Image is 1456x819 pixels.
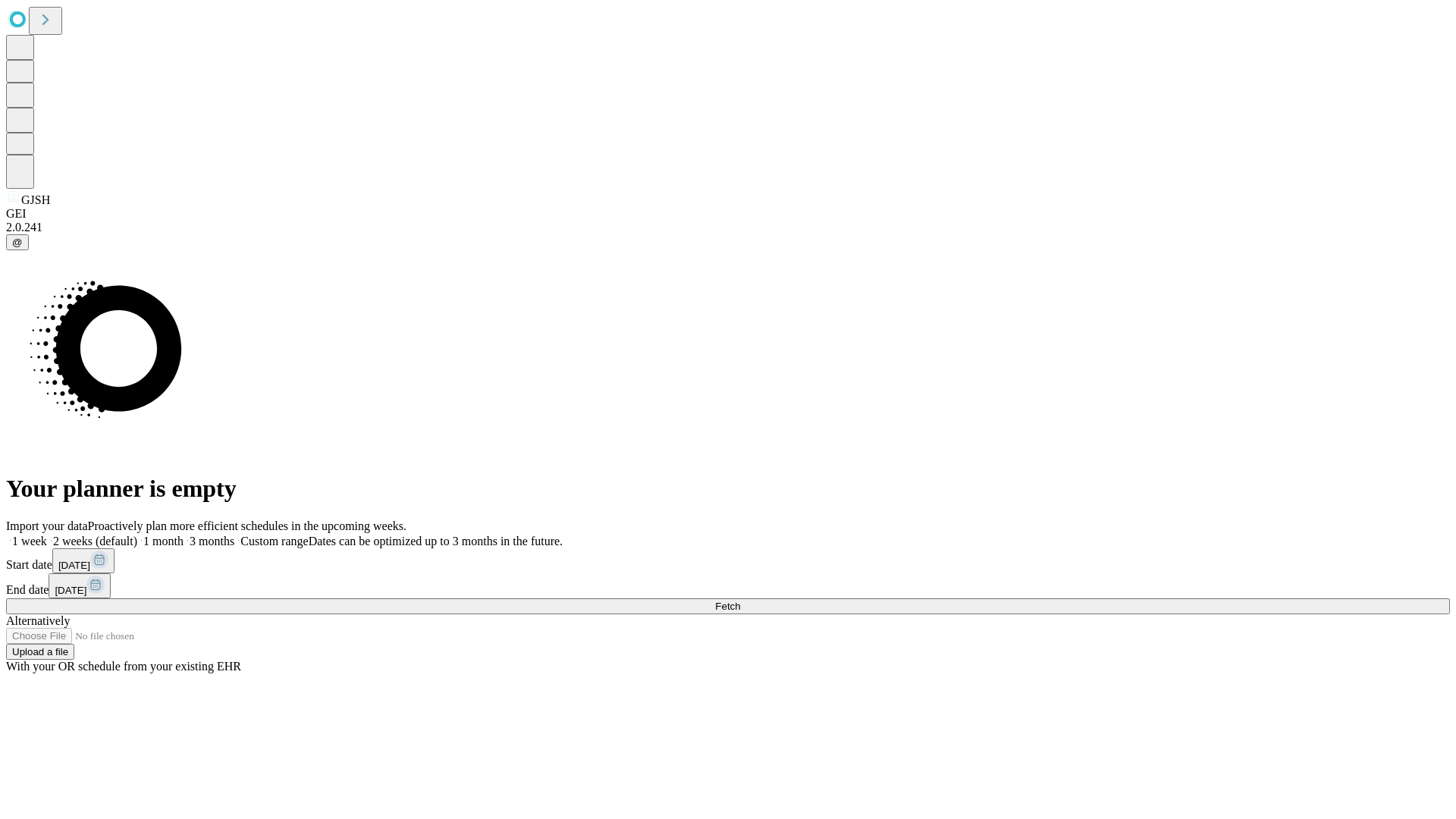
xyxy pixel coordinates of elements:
span: Dates can be optimized up to 3 months in the future. [309,535,563,548]
span: With your OR schedule from your existing EHR [6,660,241,673]
span: 2 weeks (default) [53,535,137,548]
button: [DATE] [49,573,111,598]
div: End date [6,573,1450,598]
span: 3 months [190,535,234,548]
span: [DATE] [58,560,90,571]
div: Start date [6,548,1450,573]
span: Proactively plan more efficient schedules in the upcoming weeks. [88,519,406,532]
span: Fetch [715,601,740,612]
span: [DATE] [55,585,86,596]
span: Alternatively [6,614,70,627]
span: @ [12,237,23,248]
span: 1 month [143,535,184,548]
button: Fetch [6,598,1450,614]
button: [DATE] [52,548,115,573]
button: Upload a file [6,644,74,660]
div: 2.0.241 [6,221,1450,234]
span: GJSH [21,193,50,206]
div: GEI [6,207,1450,221]
span: Custom range [240,535,308,548]
button: @ [6,234,29,250]
span: 1 week [12,535,47,548]
span: Import your data [6,519,88,532]
h1: Your planner is empty [6,475,1450,503]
